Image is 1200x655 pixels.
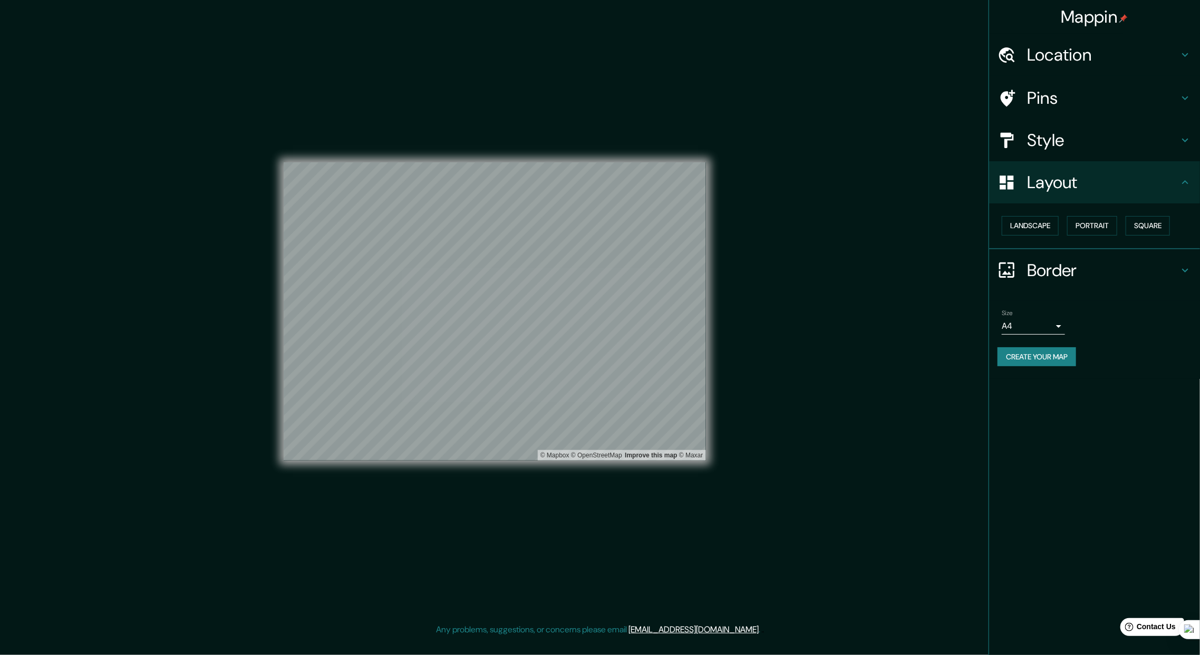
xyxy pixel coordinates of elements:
button: Portrait [1067,216,1117,236]
div: Border [989,249,1200,291]
iframe: Help widget launcher [1106,614,1188,643]
a: Mapbox [540,452,569,459]
h4: Mappin [1061,6,1128,27]
a: OpenStreetMap [571,452,622,459]
h4: Location [1027,44,1179,65]
img: pin-icon.png [1119,14,1128,23]
div: A4 [1002,318,1065,335]
a: [EMAIL_ADDRESS][DOMAIN_NAME] [628,624,759,635]
label: Size [1002,308,1013,317]
a: Map feedback [625,452,677,459]
button: Landscape [1002,216,1059,236]
div: . [760,623,762,636]
h4: Layout [1027,172,1179,193]
h4: Style [1027,130,1179,151]
div: Layout [989,161,1200,203]
h4: Border [1027,260,1179,281]
button: Square [1126,216,1170,236]
canvas: Map [284,162,706,461]
p: Any problems, suggestions, or concerns please email . [436,623,760,636]
div: . [762,623,764,636]
button: Create your map [998,347,1076,367]
a: Maxar [679,452,703,459]
div: Style [989,119,1200,161]
div: Pins [989,77,1200,119]
h4: Pins [1027,87,1179,109]
div: Location [989,34,1200,76]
